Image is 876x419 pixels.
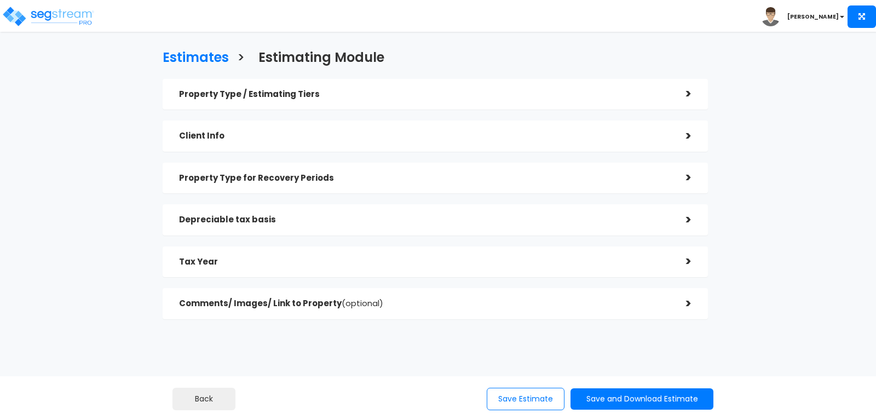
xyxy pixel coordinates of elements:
h3: Estimating Module [258,50,384,67]
a: Back [172,388,235,410]
img: logo_pro_r.png [2,5,95,27]
h5: Depreciable tax basis [179,215,670,225]
img: avatar.png [761,7,780,26]
div: > [670,295,691,312]
a: Estimates [154,39,229,73]
h3: Estimates [163,50,229,67]
h5: Client Info [179,131,670,141]
a: Estimating Module [250,39,384,73]
button: Save and Download Estimate [570,388,713,410]
h3: > [237,50,245,67]
h5: Property Type for Recovery Periods [179,174,670,183]
div: > [670,211,691,228]
b: [PERSON_NAME] [787,13,839,21]
button: Save Estimate [487,388,564,410]
div: > [670,253,691,270]
h5: Comments/ Images/ Link to Property [179,299,670,308]
span: (optional) [342,297,383,309]
h5: Property Type / Estimating Tiers [179,90,670,99]
h5: Tax Year [179,257,670,267]
div: > [670,128,691,145]
div: > [670,85,691,102]
div: > [670,169,691,186]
